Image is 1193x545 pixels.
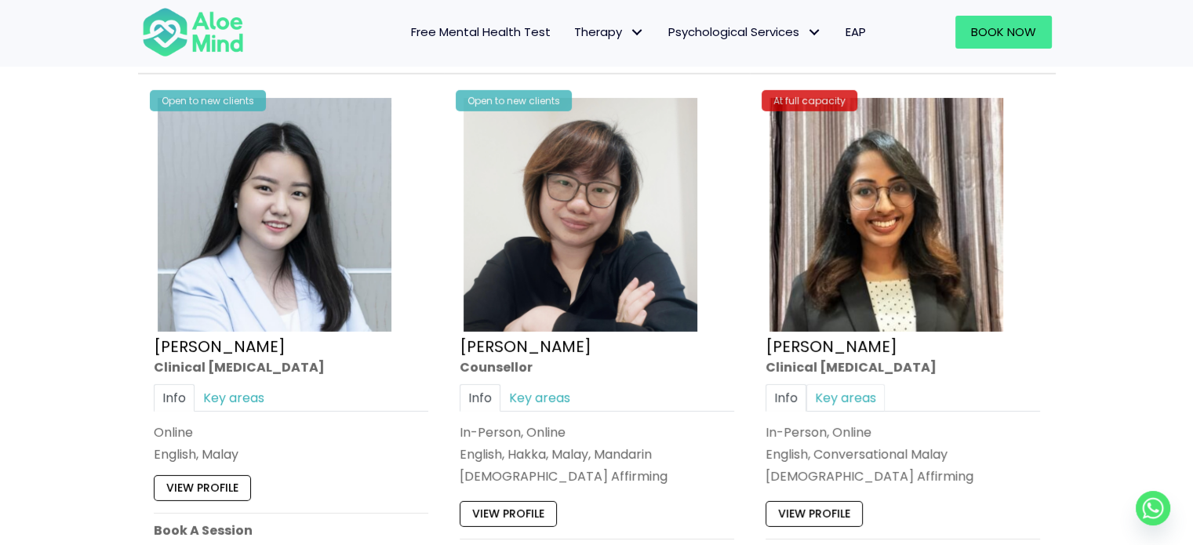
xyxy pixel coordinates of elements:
p: English, Conversational Malay [766,445,1040,463]
a: Key areas [500,384,579,412]
a: Psychological ServicesPsychological Services: submenu [657,16,834,49]
a: View profile [460,501,557,526]
span: Therapy: submenu [626,21,649,44]
p: English, Hakka, Malay, Mandarin [460,445,734,463]
img: Aloe mind Logo [142,6,244,58]
div: Open to new clients [456,90,572,111]
div: Online [154,423,428,441]
span: Therapy [574,24,645,40]
a: Whatsapp [1136,491,1170,525]
a: View profile [766,501,863,526]
a: Key areas [195,384,273,412]
span: Psychological Services [668,24,822,40]
img: croped-Anita_Profile-photo-300×300 [769,98,1003,332]
div: Open to new clients [150,90,266,111]
span: Psychological Services: submenu [803,21,826,44]
a: TherapyTherapy: submenu [562,16,657,49]
span: Free Mental Health Test [411,24,551,40]
div: Clinical [MEDICAL_DATA] [154,358,428,376]
div: In-Person, Online [460,423,734,441]
p: Book A Session [154,521,428,539]
div: In-Person, Online [766,423,1040,441]
div: [DEMOGRAPHIC_DATA] Affirming [460,467,734,485]
a: Book Now [955,16,1052,49]
p: English, Malay [154,445,428,463]
a: Info [766,384,806,412]
div: Clinical [MEDICAL_DATA] [766,358,1040,376]
a: Info [460,384,500,412]
a: Info [154,384,195,412]
a: EAP [834,16,878,49]
img: Yvonne crop Aloe Mind [464,98,697,332]
div: [DEMOGRAPHIC_DATA] Affirming [766,467,1040,485]
div: Counsellor [460,358,734,376]
nav: Menu [264,16,878,49]
a: View profile [154,475,251,500]
a: [PERSON_NAME] [766,335,897,357]
img: Yen Li Clinical Psychologist [158,98,391,332]
a: Free Mental Health Test [399,16,562,49]
a: Key areas [806,384,885,412]
span: Book Now [971,24,1036,40]
div: At full capacity [762,90,857,111]
a: [PERSON_NAME] [460,335,591,357]
span: EAP [846,24,866,40]
a: [PERSON_NAME] [154,335,286,357]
